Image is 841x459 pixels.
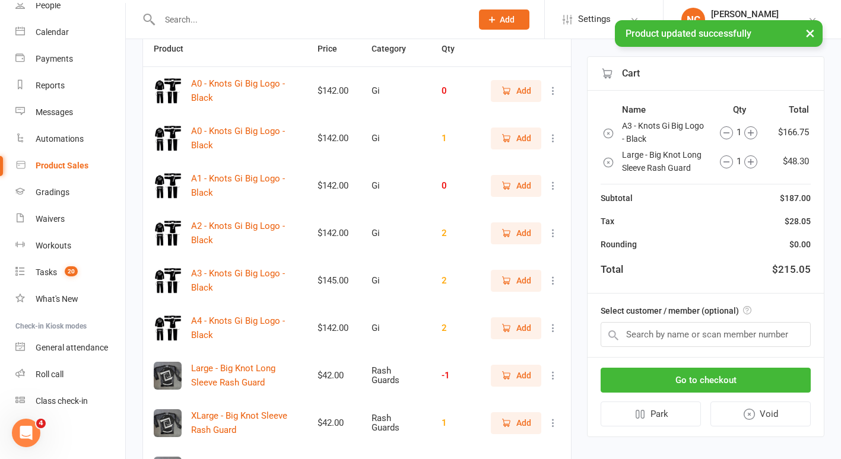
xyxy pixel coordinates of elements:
span: Add [516,274,531,287]
div: $0.00 [789,238,811,251]
button: Large - Big Knot Long Sleeve Rash Guard [191,361,296,390]
div: NC [681,8,705,31]
div: Roll call [36,369,64,379]
button: Add [491,270,541,291]
div: 1 [442,133,468,144]
div: 1 [711,154,767,168]
div: Product Sales [36,161,88,170]
button: A2 - Knots Gi Big Logo - Black [191,219,296,247]
a: Waivers [15,206,125,232]
div: $142.00 [318,86,350,96]
td: A3 - Knots Gi Big Logo - Black [621,119,709,146]
div: Automations [36,134,84,144]
button: A0 - Knots Gi Big Logo - Black [191,124,296,152]
button: Void [710,401,811,426]
div: $142.00 [318,228,350,238]
div: Product updated successfully [615,20,823,47]
a: Roll call [15,361,125,388]
div: $142.00 [318,181,350,191]
td: $166.75 [770,119,810,146]
div: 2 [442,228,468,238]
div: 0 [442,181,468,191]
div: 2 [442,276,468,286]
td: Large - Big Knot Long Sleeve Rash Guard [621,148,709,176]
div: Messages [36,107,73,117]
div: 1 [442,418,468,428]
div: Gi [372,276,420,286]
button: Add [491,317,541,339]
span: Add [516,132,531,145]
div: 2 [442,323,468,333]
div: $142.00 [318,133,350,144]
a: Payments [15,46,125,72]
div: $215.05 [772,262,811,278]
div: Payments [36,54,73,63]
span: 4 [36,419,46,428]
label: Select customer / member (optional) [601,304,751,317]
div: Rash Guards [372,366,420,385]
div: $42.00 [318,418,350,428]
div: General attendance [36,343,108,352]
button: A0 - Knots Gi Big Logo - Black [191,76,296,105]
button: Add [491,412,541,434]
td: $48.30 [770,148,810,176]
a: Messages [15,99,125,126]
iframe: Intercom live chat [12,419,40,447]
div: Tasks [36,267,57,277]
button: Go to checkout [601,368,811,393]
button: Add [491,80,541,101]
a: Tasks 20 [15,259,125,286]
span: 20 [65,266,78,276]
span: Add [516,369,531,382]
a: What's New [15,286,125,313]
div: What's New [36,294,78,304]
span: Add [516,416,531,429]
div: Class check-in [36,396,88,406]
div: People [36,1,61,10]
a: Class kiosk mode [15,388,125,415]
span: Settings [578,6,611,33]
button: × [799,20,821,46]
div: -1 [442,371,468,381]
div: Gi [372,228,420,238]
a: Gradings [15,179,125,206]
div: $187.00 [780,192,811,205]
div: $145.00 [318,276,350,286]
div: Subtotal [601,192,633,205]
div: Gi [372,323,420,333]
div: Gi [372,181,420,191]
div: Tax [601,215,614,228]
button: Add [491,128,541,149]
div: Total [601,262,623,278]
div: Waivers [36,214,65,224]
button: A1 - Knots Gi Big Logo - Black [191,171,296,200]
button: XLarge - Big Knot Sleeve Rash Guard [191,409,296,437]
span: Add [516,179,531,192]
a: Product Sales [15,152,125,179]
div: $42.00 [318,371,350,381]
div: Gi [372,86,420,96]
a: Calendar [15,19,125,46]
th: Qty [710,102,769,117]
div: Knots Jiu-Jitsu [711,20,779,30]
th: Name [621,102,709,117]
div: 1 [711,125,767,139]
div: Gi [372,133,420,144]
button: Add [491,365,541,386]
span: Add [500,15,515,24]
button: A4 - Knots Gi Big Logo - Black [191,314,296,342]
span: Add [516,227,531,240]
div: 0 [442,86,468,96]
button: Add [491,222,541,244]
div: Reports [36,81,65,90]
div: Rounding [601,238,637,251]
button: Add [491,175,541,196]
div: Rash Guards [372,413,420,433]
div: $28.05 [785,215,811,228]
input: Search by name or scan member number [601,322,811,347]
div: Workouts [36,241,71,250]
a: Workouts [15,232,125,259]
button: Add [479,9,529,30]
div: $142.00 [318,323,350,333]
a: Reports [15,72,125,99]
